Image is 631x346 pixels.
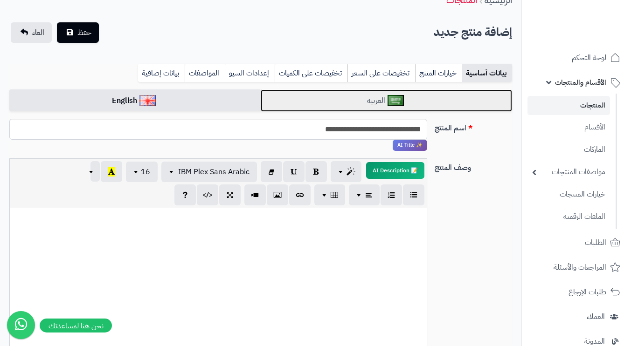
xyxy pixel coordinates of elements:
[139,95,156,106] img: English
[527,140,610,160] a: الماركات
[415,64,462,82] a: خيارات المنتج
[527,184,610,204] a: خيارات المنتجات
[431,119,516,134] label: اسم المنتج
[366,162,424,179] button: 📝 AI Description
[9,89,261,112] a: English
[393,140,427,151] span: انقر لاستخدام رفيقك الذكي
[527,231,625,254] a: الطلبات
[32,27,44,38] span: الغاء
[138,64,185,82] a: بيانات إضافية
[587,310,605,323] span: العملاء
[388,95,404,106] img: العربية
[434,23,512,42] h2: إضافة منتج جديد
[572,51,606,64] span: لوحة التحكم
[568,22,622,41] img: logo-2.png
[527,256,625,278] a: المراجعات والأسئلة
[178,166,250,177] span: IBM Plex Sans Arabic
[527,47,625,69] a: لوحة التحكم
[527,117,610,137] a: الأقسام
[11,22,52,43] a: الغاء
[161,162,257,182] button: IBM Plex Sans Arabic
[527,96,610,115] a: المنتجات
[554,261,606,274] span: المراجعات والأسئلة
[462,64,512,82] a: بيانات أساسية
[225,64,275,82] a: إعدادات السيو
[585,236,606,249] span: الطلبات
[555,76,606,89] span: الأقسام والمنتجات
[527,281,625,303] a: طلبات الإرجاع
[185,64,225,82] a: المواصفات
[527,207,610,227] a: الملفات الرقمية
[347,64,415,82] a: تخفيضات على السعر
[126,162,158,182] button: 16
[57,22,99,43] button: حفظ
[141,166,150,177] span: 16
[275,64,347,82] a: تخفيضات على الكميات
[261,89,512,112] a: العربية
[527,162,610,182] a: مواصفات المنتجات
[77,27,91,38] span: حفظ
[569,285,606,299] span: طلبات الإرجاع
[527,305,625,328] a: العملاء
[431,158,516,173] label: وصف المنتج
